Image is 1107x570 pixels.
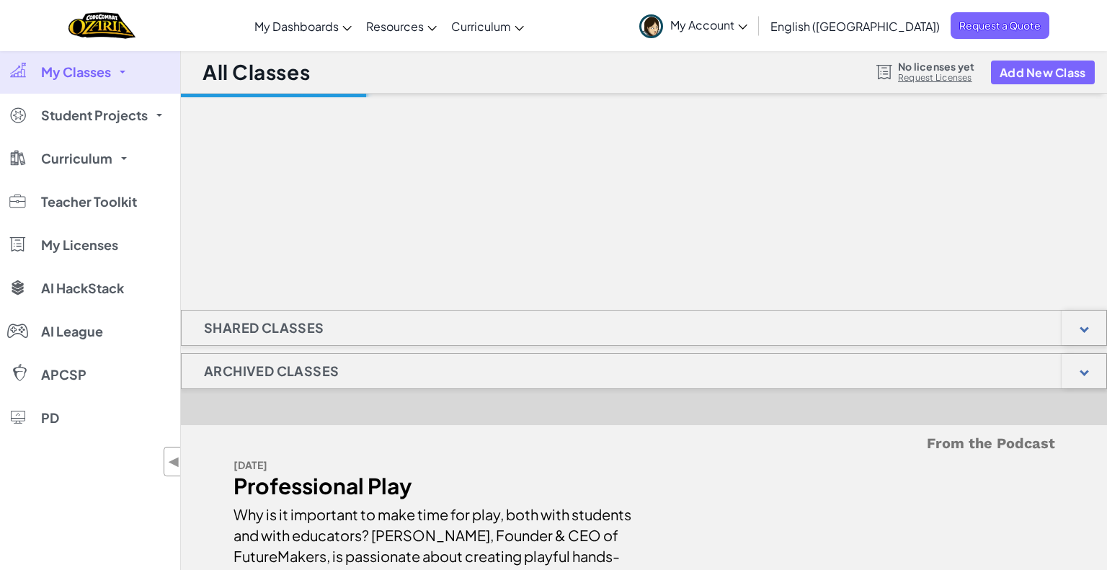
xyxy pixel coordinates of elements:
[670,17,747,32] span: My Account
[234,432,1055,455] h5: From the Podcast
[632,3,755,48] a: My Account
[770,19,940,34] span: English ([GEOGRAPHIC_DATA])
[41,152,112,165] span: Curriculum
[898,61,974,72] span: No licenses yet
[359,6,444,45] a: Resources
[763,6,947,45] a: English ([GEOGRAPHIC_DATA])
[898,72,974,84] a: Request Licenses
[68,11,135,40] a: Ozaria by CodeCombat logo
[951,12,1049,39] a: Request a Quote
[254,19,339,34] span: My Dashboards
[991,61,1095,84] button: Add New Class
[41,66,111,79] span: My Classes
[366,19,424,34] span: Resources
[168,451,180,472] span: ◀
[41,195,137,208] span: Teacher Toolkit
[41,282,124,295] span: AI HackStack
[41,325,103,338] span: AI League
[234,455,633,476] div: [DATE]
[451,19,511,34] span: Curriculum
[444,6,531,45] a: Curriculum
[182,353,361,389] h1: Archived Classes
[41,239,118,251] span: My Licenses
[182,310,347,346] h1: Shared Classes
[203,58,310,86] h1: All Classes
[234,476,633,496] div: Professional Play
[639,14,663,38] img: avatar
[68,11,135,40] img: Home
[247,6,359,45] a: My Dashboards
[41,109,148,122] span: Student Projects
